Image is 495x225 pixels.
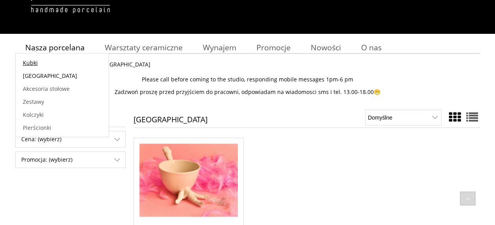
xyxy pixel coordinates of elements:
span: Promocja: (wybierz) [16,152,125,168]
a: Promocje [246,40,300,55]
p: Please call before coming to the studio, responding mobile messages 1pm-6 pm [15,76,480,83]
a: Warsztaty ceramiczne [95,40,193,55]
span: Nowości [311,42,341,53]
span: Cena: (wybierz) [16,131,125,147]
div: Filtruj [15,131,126,148]
p: Zadzwoń proszę przed przyjściem do pracowni, odpowiadam na wiadomosci sms i tel. 13.00-18.00😁 [15,89,480,96]
a: Wynajem [193,40,246,55]
span: Nasza porcelana [25,42,85,53]
a: Nasza porcelana [15,40,95,55]
h1: [GEOGRAPHIC_DATA] [133,116,208,127]
span: Wynajem [203,42,236,53]
a: Nowości [300,40,351,55]
a: Widok pełny [466,109,478,125]
img: Kurza Łapka - biała [139,144,238,217]
a: O nas [351,40,391,55]
span: O nas [361,42,382,53]
select: Sortuj wg [365,110,441,125]
span: [GEOGRAPHIC_DATA] [96,61,150,68]
div: Filtruj [15,151,126,168]
span: Warsztaty ceramiczne [105,42,183,53]
span: Promocje [256,42,291,53]
a: Widok ze zdjęciem [449,109,461,125]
